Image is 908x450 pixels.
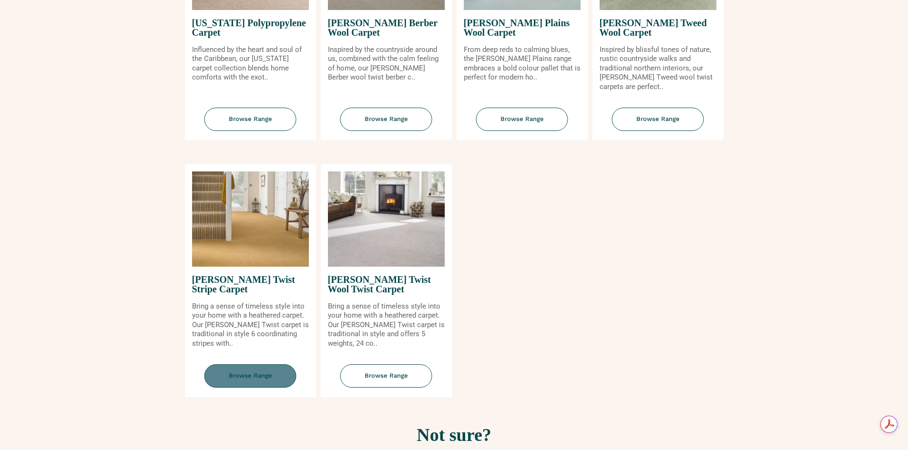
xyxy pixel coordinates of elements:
span: Browse Range [340,108,432,131]
span: Browse Range [204,364,296,388]
p: Inspired by the countryside around us, combined with the calm feeling of home, our [PERSON_NAME] ... [328,45,445,82]
span: Browse Range [612,108,704,131]
span: [US_STATE] Polypropylene Carpet [192,10,309,45]
span: [PERSON_NAME] Tweed Wool Carpet [600,10,716,45]
a: Browse Range [321,108,452,140]
span: Browse Range [204,108,296,131]
img: Tomkinson Twist Wool Twist Carpet [328,171,445,267]
span: Browse Range [476,108,568,131]
a: Browse Range [185,364,316,397]
p: Inspired by blissful tones of nature, rustic countryside walks and traditional northern interiors... [600,45,716,92]
img: Tomkinson Twist Stripe Carpet [192,171,309,267]
a: Browse Range [185,108,316,140]
span: [PERSON_NAME] Twist Stripe Carpet [192,267,309,302]
span: Browse Range [340,364,432,388]
p: From deep reds to calming blues, the [PERSON_NAME] Plains range embraces a bold colour pallet tha... [464,45,581,82]
span: [PERSON_NAME] Twist Wool Twist Carpet [328,267,445,302]
span: [PERSON_NAME] Plains Wool Carpet [464,10,581,45]
p: Influenced by the heart and soul of the Caribbean, our [US_STATE] carpet collection blends home c... [192,45,309,82]
p: Bring a sense of timeless style into your home with a heathered carpet. Our [PERSON_NAME] Twist c... [328,302,445,349]
span: [PERSON_NAME] Berber Wool Carpet [328,10,445,45]
p: Bring a sense of timeless style into your home with a heathered carpet. Our [PERSON_NAME] Twist c... [192,302,309,349]
h2: Not sure? [187,426,721,444]
a: Browse Range [457,108,588,140]
a: Browse Range [321,364,452,397]
a: Browse Range [592,108,724,140]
